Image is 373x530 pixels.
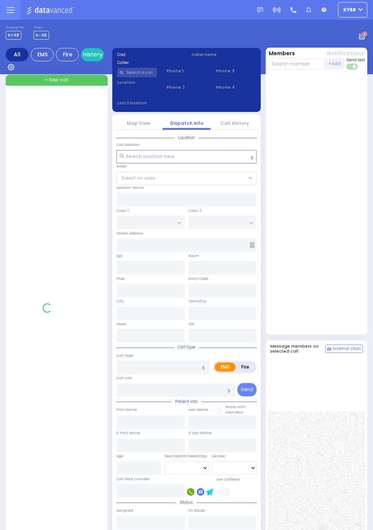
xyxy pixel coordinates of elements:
[170,120,203,126] a: Dispatch info
[188,407,208,412] label: Last Name
[215,362,236,372] label: EMS
[188,299,206,304] label: Township
[116,276,125,281] label: Floor
[6,48,29,61] div: All
[117,80,157,85] label: Location
[116,453,123,459] label: Age
[346,63,359,70] label: Turn off text
[116,476,150,482] label: Call back number
[33,26,49,30] label: Lines
[327,49,364,57] button: Notifications
[225,404,245,409] small: Share with
[327,348,331,351] img: comment-alt.png
[225,410,244,415] span: members
[116,185,144,190] label: Location Name
[116,299,124,304] label: City
[250,242,255,248] span: Other building occupants
[116,375,132,381] label: Call Info
[116,231,143,236] label: Street Address
[235,362,255,372] label: Fire
[33,31,49,40] span: K-48
[269,49,295,57] button: Members
[116,164,127,169] label: Areas
[116,142,140,147] label: Call Location
[188,276,208,281] label: Entry Code
[188,253,199,259] label: Room
[216,84,256,91] span: Phone 4
[116,253,123,259] label: Apt
[116,353,133,358] label: Call Type
[174,344,199,350] span: Call type
[333,346,361,351] span: Internal Chat
[127,120,150,126] a: Map View
[117,52,182,57] label: Cad:
[188,508,205,513] label: En Route
[171,399,201,404] span: Patient info
[268,58,325,70] input: Search member
[176,500,197,505] span: Status
[116,321,126,327] label: State
[56,48,79,61] div: Fire
[216,68,256,74] span: Phone 3
[257,7,263,13] img: message.svg
[121,175,155,182] span: Select an area
[26,5,77,15] img: Logo
[117,60,182,65] label: Caller:
[116,208,129,213] label: Cross 1
[238,383,257,396] button: Send
[343,6,356,13] span: ky68
[117,68,157,77] input: Search a contact
[212,453,226,459] label: Gender
[116,407,137,412] label: First Name
[166,68,206,74] span: Phone 1
[6,26,25,30] label: Dispatcher
[270,344,326,354] h5: Message members on selected call
[191,52,256,57] label: Caller name
[164,453,209,459] div: Year/Month/Week/Day
[325,345,363,353] button: Internal Chat
[116,508,133,513] label: Assigned
[188,430,212,436] label: P Last Name
[81,48,104,61] a: History
[346,57,365,63] span: Send text
[188,321,194,327] label: ZIP
[6,31,21,40] span: KY48
[166,84,206,91] span: Phone 2
[188,208,202,213] label: Cross 2
[45,77,69,83] span: + New call
[220,120,249,126] a: Call History
[31,48,54,61] div: EMS
[116,150,257,164] input: Search location here
[117,100,187,106] label: Last 3 location
[338,2,367,18] button: ky68
[116,430,140,436] label: P First Name
[216,477,240,482] label: Use Callback
[174,135,199,140] span: Location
